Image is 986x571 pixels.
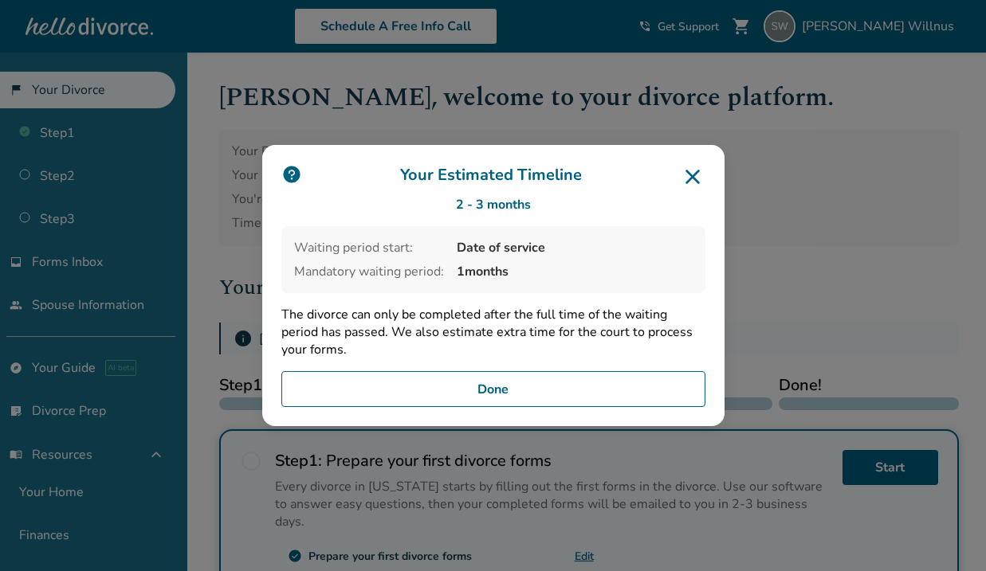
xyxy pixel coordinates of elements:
p: The divorce can only be completed after the full time of the waiting period has passed. We also e... [281,306,705,358]
img: icon [281,164,302,185]
span: 1 months [457,263,693,280]
span: Mandatory waiting period: [294,263,444,280]
button: Done [281,371,705,408]
div: 2 - 3 months [281,196,705,213]
span: Date of service [457,239,693,256]
h3: Your Estimated Timeline [281,164,705,190]
iframe: Chat Widget [906,495,986,571]
span: Waiting period start: [294,239,444,256]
